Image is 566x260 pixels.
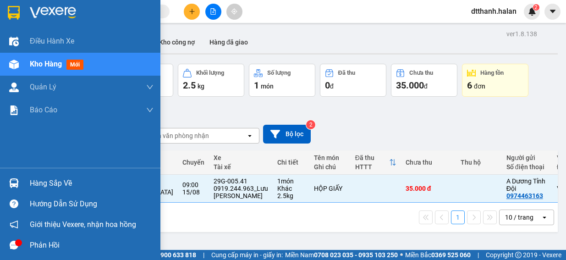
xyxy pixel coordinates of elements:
span: Miền Bắc [405,250,471,260]
span: copyright [515,252,522,258]
sup: 2 [306,120,315,129]
span: đơn [474,83,485,90]
span: dtthanh.halan [464,6,524,17]
button: Hàng tồn6đơn [462,64,528,97]
span: message [10,241,18,249]
span: | [203,250,204,260]
div: 29G-005.41 [214,177,268,185]
button: 1 [451,210,465,224]
div: Tên món [314,154,346,161]
div: Đã thu [355,154,389,161]
span: 2 [534,4,538,11]
span: kg [198,83,204,90]
span: aim [231,8,237,15]
svg: open [541,214,548,221]
button: Đã thu0đ [320,64,386,97]
span: đ [330,83,334,90]
div: Đã thu [338,70,355,76]
img: warehouse-icon [9,37,19,46]
strong: 1900 633 818 [157,251,196,259]
span: question-circle [10,199,18,208]
img: warehouse-icon [9,178,19,188]
span: Miền Nam [285,250,398,260]
span: ⚪️ [400,253,403,257]
button: file-add [205,4,221,20]
div: Chưa thu [406,159,451,166]
span: notification [10,220,18,229]
svg: open [246,132,253,139]
button: Kho công nợ [152,31,202,53]
span: 1 [254,80,259,91]
div: HTTT [355,163,389,171]
button: aim [226,4,242,20]
span: 6 [467,80,472,91]
span: Kho hàng [30,60,62,68]
div: 15/08 [182,188,204,196]
div: Khối lượng [196,70,224,76]
div: Hàng tồn [480,70,504,76]
img: warehouse-icon [9,60,19,69]
span: 2.5 [183,80,196,91]
img: logo-vxr [8,6,20,20]
span: món [261,83,274,90]
div: Số lượng [267,70,291,76]
img: warehouse-icon [9,83,19,92]
div: Tài xế [214,163,268,171]
div: Hàng sắp về [30,177,154,190]
span: Cung cấp máy in - giấy in: [211,250,283,260]
span: Báo cáo [30,104,57,116]
span: file-add [210,8,216,15]
div: Chưa thu [409,70,433,76]
button: plus [184,4,200,20]
div: Hướng dẫn sử dụng [30,197,154,211]
div: Chi tiết [277,159,305,166]
div: Số điện thoại [506,163,548,171]
button: Hàng đã giao [202,31,255,53]
span: 0 [325,80,330,91]
strong: 0708 023 035 - 0935 103 250 [314,251,398,259]
div: 2.5 kg [277,192,305,199]
span: 35.000 [396,80,424,91]
div: 35.000 đ [406,185,451,192]
div: Khác [277,185,305,192]
strong: 0369 525 060 [431,251,471,259]
span: Điều hành xe [30,35,74,47]
span: Quản Lý [30,81,56,93]
div: Phản hồi [30,238,154,252]
div: Chuyến [182,159,204,166]
button: Số lượng1món [249,64,315,97]
div: Người gửi [506,154,548,161]
sup: 2 [533,4,539,11]
span: caret-down [549,7,557,16]
th: Toggle SortBy [351,150,401,175]
span: mới [66,60,83,70]
span: down [146,83,154,91]
button: Khối lượng2.5kg [178,64,244,97]
div: Thu hộ [461,159,497,166]
div: Xe [214,154,268,161]
div: 10 / trang [505,213,533,222]
button: Chưa thu35.000đ [391,64,457,97]
span: Giới thiệu Vexere, nhận hoa hồng [30,219,136,230]
div: Ghi chú [314,163,346,171]
div: 1 món [277,177,305,185]
div: 0974463163 [506,192,543,199]
div: Chọn văn phòng nhận [146,131,209,140]
span: đ [424,83,428,90]
div: HỘP GIẤY [314,185,346,192]
span: plus [189,8,195,15]
button: caret-down [544,4,561,20]
span: | [478,250,479,260]
div: ver 1.8.138 [506,29,537,39]
div: 09:00 [182,181,204,188]
button: Bộ lọc [263,125,311,144]
div: A Dương Tỉnh Đội [506,177,548,192]
img: solution-icon [9,105,19,115]
span: down [146,106,154,114]
img: icon-new-feature [528,7,536,16]
div: 0919.244.963_Lưu [PERSON_NAME] [214,185,268,199]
